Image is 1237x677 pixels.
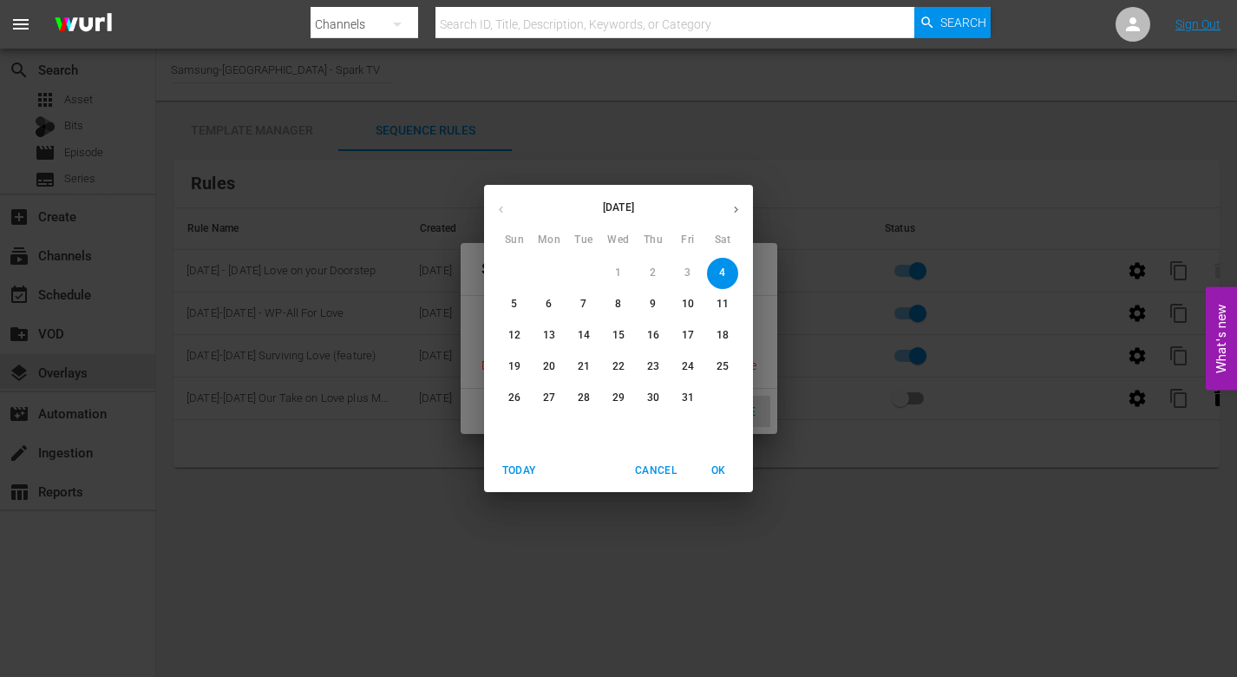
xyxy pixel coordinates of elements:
p: 6 [546,297,552,312]
button: 7 [568,289,599,320]
p: 21 [578,359,590,374]
button: Today [491,457,547,485]
p: 11 [717,297,729,312]
button: 27 [533,383,565,414]
button: 31 [672,383,704,414]
button: 12 [499,320,530,352]
button: Cancel [628,457,684,485]
span: Today [498,462,540,480]
button: 19 [499,352,530,383]
button: OK [690,457,746,485]
p: 28 [578,391,590,405]
button: 16 [638,320,669,352]
p: 15 [612,328,625,343]
p: 26 [508,391,520,405]
span: menu [10,14,31,35]
p: 20 [543,359,555,374]
button: 9 [638,289,669,320]
button: 26 [499,383,530,414]
span: Fri [672,232,704,249]
p: 29 [612,391,625,405]
button: 6 [533,289,565,320]
button: 24 [672,352,704,383]
p: 17 [682,328,694,343]
p: 22 [612,359,625,374]
button: 4 [707,258,738,289]
button: 5 [499,289,530,320]
p: 27 [543,391,555,405]
p: [DATE] [518,200,719,215]
p: 31 [682,391,694,405]
span: Mon [533,232,565,249]
p: 25 [717,359,729,374]
p: 10 [682,297,694,312]
span: Wed [603,232,634,249]
span: Cancel [635,462,677,480]
img: ans4CAIJ8jUAAAAAAAAAAAAAAAAAAAAAAAAgQb4GAAAAAAAAAAAAAAAAAAAAAAAAJMjXAAAAAAAAAAAAAAAAAAAAAAAAgAT5G... [42,4,125,45]
p: 14 [578,328,590,343]
button: 28 [568,383,599,414]
p: 7 [580,297,586,312]
button: 25 [707,352,738,383]
span: Search [940,7,986,38]
p: 30 [647,391,659,405]
span: Sat [707,232,738,249]
p: 19 [508,359,520,374]
button: 29 [603,383,634,414]
p: 9 [650,297,656,312]
button: 30 [638,383,669,414]
button: 15 [603,320,634,352]
button: Open Feedback Widget [1206,287,1237,391]
button: 8 [603,289,634,320]
button: 13 [533,320,565,352]
span: Thu [638,232,669,249]
span: OK [697,462,739,480]
button: 10 [672,289,704,320]
button: 17 [672,320,704,352]
span: Sun [499,232,530,249]
button: 23 [638,352,669,383]
p: 5 [511,297,517,312]
button: 20 [533,352,565,383]
button: 18 [707,320,738,352]
button: 11 [707,289,738,320]
button: 22 [603,352,634,383]
button: 21 [568,352,599,383]
p: 23 [647,359,659,374]
p: 16 [647,328,659,343]
p: 8 [615,297,621,312]
p: 12 [508,328,520,343]
a: Sign Out [1175,17,1221,31]
button: 14 [568,320,599,352]
p: 13 [543,328,555,343]
p: 18 [717,328,729,343]
p: 24 [682,359,694,374]
span: Tue [568,232,599,249]
p: 4 [719,266,725,280]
